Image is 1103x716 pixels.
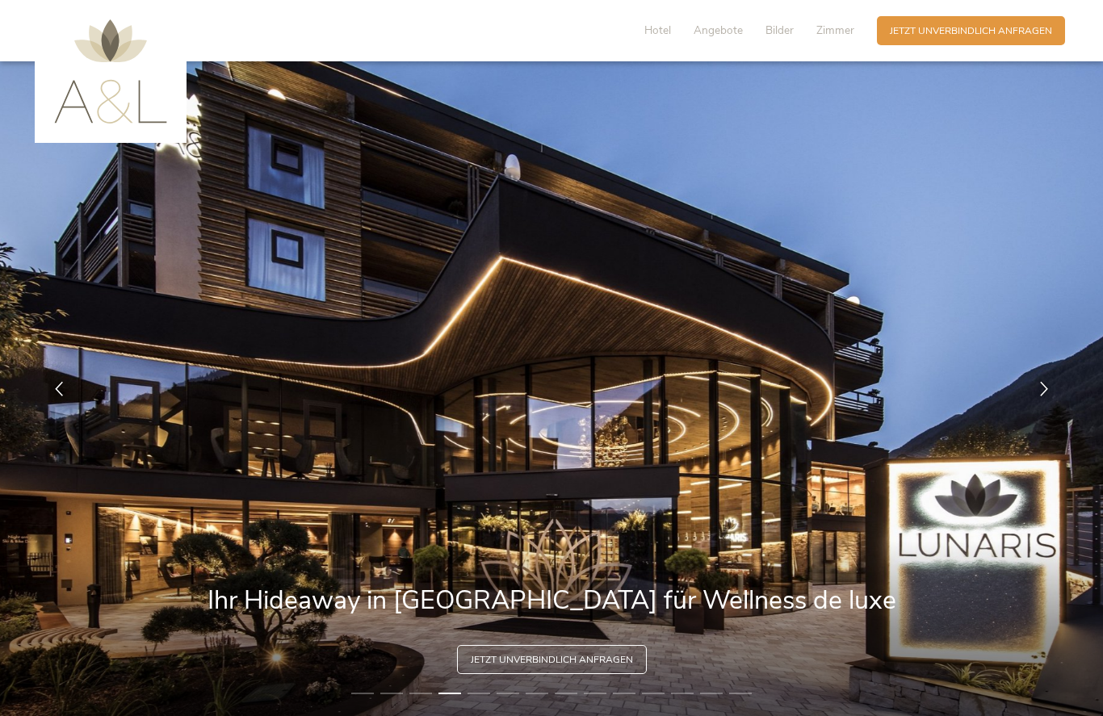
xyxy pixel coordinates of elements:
img: AMONTI & LUNARIS Wellnessresort [54,19,167,124]
span: Angebote [694,23,743,38]
span: Jetzt unverbindlich anfragen [890,24,1052,38]
span: Bilder [765,23,794,38]
span: Zimmer [816,23,854,38]
span: Hotel [644,23,671,38]
span: Jetzt unverbindlich anfragen [471,653,633,667]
